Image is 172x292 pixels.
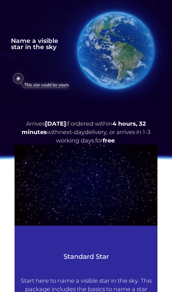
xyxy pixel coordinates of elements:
[59,128,85,135] span: next-day
[20,252,152,261] h3: Standard Star
[15,145,157,226] img: 1
[7,38,58,61] rs-layer: Name a visible star in the sky
[22,120,150,144] span: Arrives if ordered within with delivery, or arrives in 1-3 working days for .
[7,71,75,91] img: star-could-be-yours.png
[45,120,66,127] span: [DATE]
[103,137,115,144] b: free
